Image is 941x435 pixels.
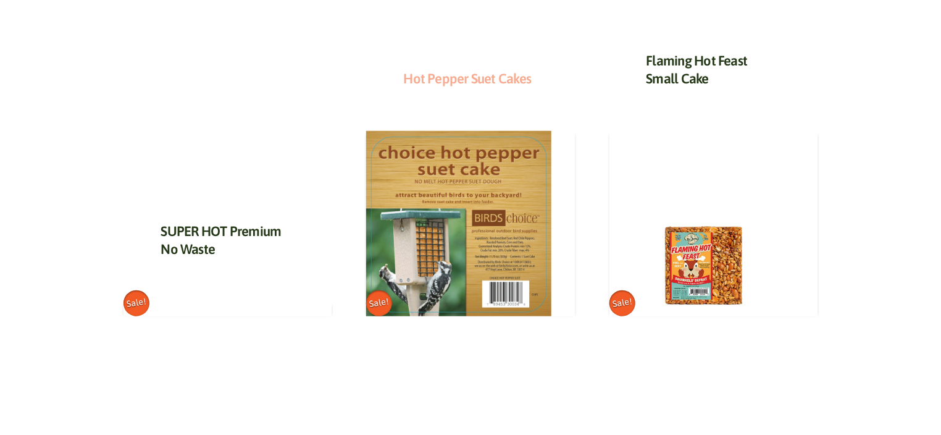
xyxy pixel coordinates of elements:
[646,53,748,87] a: Flaming Hot Feast Small Cake
[122,289,152,319] span: Sale!
[607,289,637,319] span: Sale!
[364,289,395,319] span: Sale!
[161,223,281,257] a: SUPER HOT Premium No Waste
[403,70,531,87] a: Hot Pepper Suet Cakes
